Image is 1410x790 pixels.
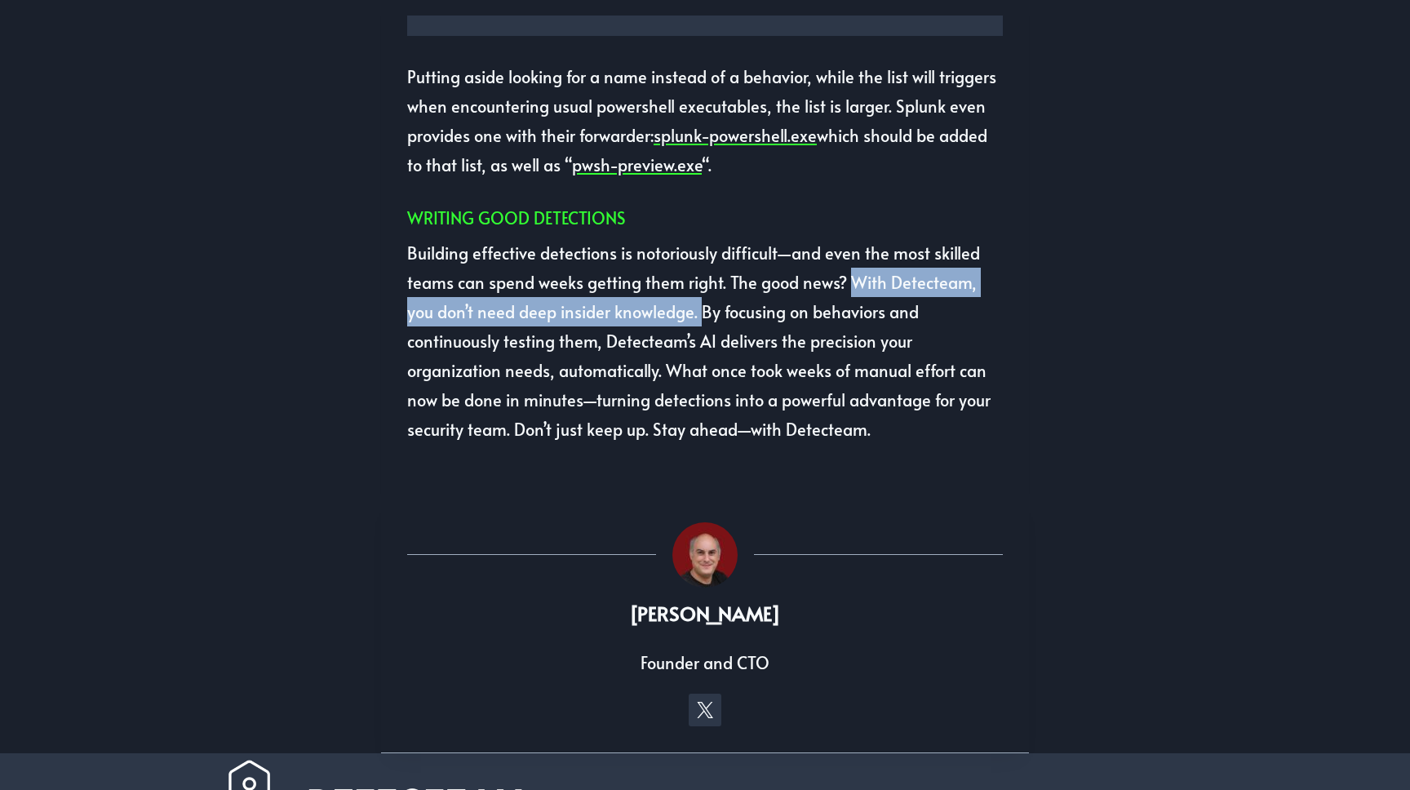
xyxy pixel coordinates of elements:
[654,124,817,147] a: splunk-powershell.exe
[572,153,702,176] a: pwsh-preview.exe
[407,238,1003,444] p: Building effective detections is notoriously difficult—and even the most skilled teams can spend ...
[629,600,781,627] b: [PERSON_NAME]
[497,648,914,677] p: Founder and CTO
[407,206,1003,230] h2: Writing good detections
[672,522,738,588] img: Avatar photo
[407,62,1003,180] p: Putting aside looking for a name instead of a behavior, while the list will triggers when encount...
